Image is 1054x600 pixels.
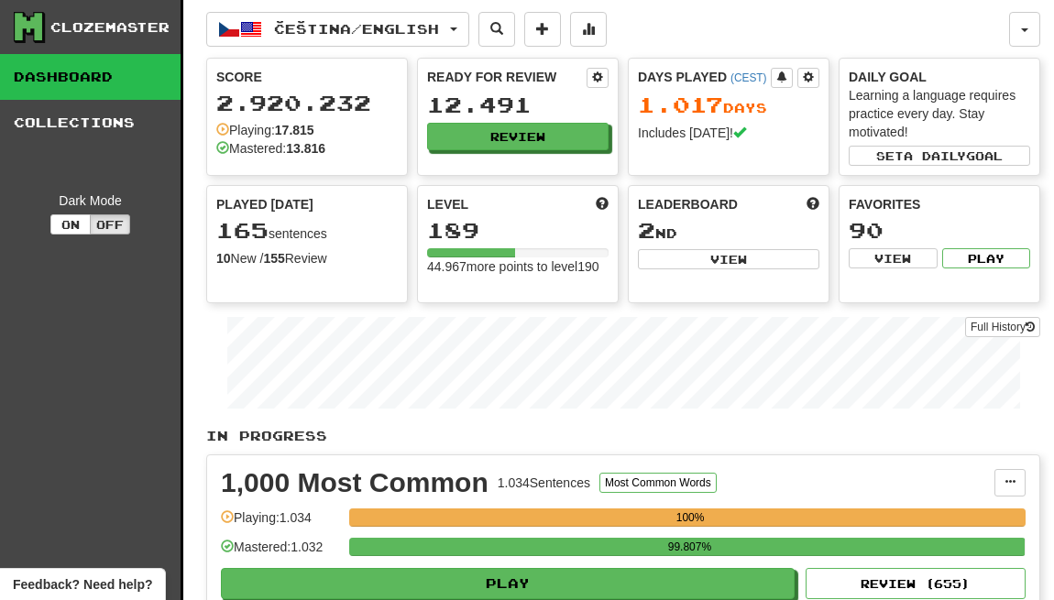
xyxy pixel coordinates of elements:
[216,139,325,158] div: Mastered:
[274,21,439,37] span: Čeština / English
[90,214,130,235] button: Off
[355,508,1026,527] div: 100%
[206,427,1040,445] p: In Progress
[427,257,609,276] div: 44.967 more points to level 190
[524,12,561,47] button: Add sentence to collection
[206,12,469,47] button: Čeština/English
[965,317,1040,337] a: Full History
[216,251,231,266] strong: 10
[849,86,1030,141] div: Learning a language requires practice every day. Stay motivated!
[807,195,819,213] span: This week in points, UTC
[849,68,1030,86] div: Daily Goal
[427,68,587,86] div: Ready for Review
[427,93,609,116] div: 12.491
[849,219,1030,242] div: 90
[498,474,590,492] div: 1.034 Sentences
[638,124,819,142] div: Includes [DATE]!
[13,575,152,594] span: Open feedback widget
[50,18,170,37] div: Clozemaster
[50,214,91,235] button: On
[286,141,325,156] strong: 13.816
[427,123,609,150] button: Review
[638,68,771,86] div: Days Played
[216,219,398,243] div: sentences
[216,68,398,86] div: Score
[849,146,1030,166] button: Seta dailygoal
[427,219,609,242] div: 189
[221,568,795,599] button: Play
[638,195,738,213] span: Leaderboard
[216,249,398,267] div: New / Review
[904,149,966,162] span: a daily
[427,195,468,213] span: Level
[599,473,717,493] button: Most Common Words
[849,248,938,268] button: View
[221,538,340,568] div: Mastered: 1.032
[275,123,314,137] strong: 17.815
[638,92,723,117] span: 1.017
[570,12,607,47] button: More stats
[638,93,819,117] div: Day s
[849,195,1030,213] div: Favorites
[806,568,1026,599] button: Review (655)
[730,71,767,84] a: (CEST)
[216,121,314,139] div: Playing:
[216,92,398,115] div: 2.920.232
[478,12,515,47] button: Search sentences
[14,191,167,210] div: Dark Mode
[638,249,819,269] button: View
[942,248,1031,268] button: Play
[221,469,489,496] div: 1,000 Most Common
[216,217,269,243] span: 165
[221,508,340,539] div: Playing: 1.034
[216,195,313,213] span: Played [DATE]
[638,217,655,243] span: 2
[596,195,609,213] span: Score more points to level up
[263,251,284,266] strong: 155
[355,538,1024,556] div: 99.807%
[638,219,819,243] div: nd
